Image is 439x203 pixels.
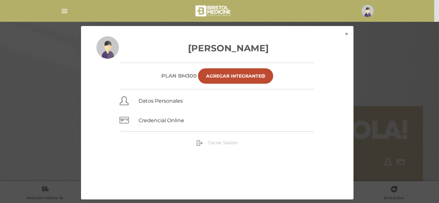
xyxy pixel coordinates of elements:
[161,73,197,79] h6: Plan BM300
[139,117,184,123] a: Credencial Online
[194,3,233,19] img: bristol-medicine-blanco.png
[139,98,183,104] a: Datos Personales
[96,41,338,55] h3: [PERSON_NAME]
[198,68,273,84] a: Agregar Integrante
[96,36,119,59] img: profile-placeholder.svg
[208,140,238,146] span: Cerrar Sesión
[196,140,203,146] img: sign-out.png
[196,140,238,146] a: Cerrar Sesión
[362,5,374,17] img: profile-placeholder.svg
[340,26,354,42] button: ×
[60,7,68,15] img: Cober_menu-lines-white.svg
